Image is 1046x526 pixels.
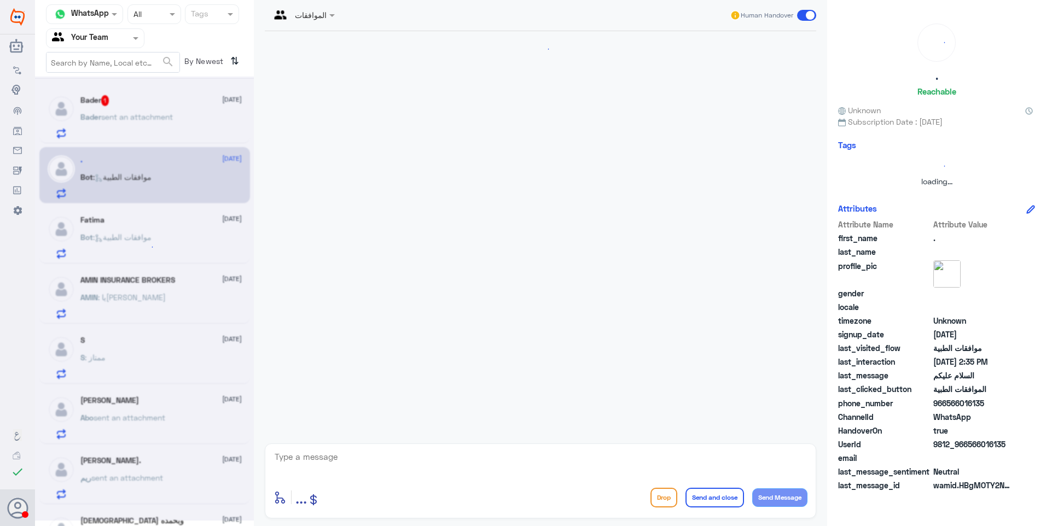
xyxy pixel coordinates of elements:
span: . [933,232,1013,244]
span: null [933,452,1013,464]
span: gender [838,288,931,299]
h6: Attributes [838,203,877,213]
img: Widebot Logo [10,8,25,26]
span: 9812_966566016135 [933,439,1013,450]
button: Avatar [7,498,28,518]
span: first_name [838,232,931,244]
input: Search by Name, Local etc… [47,52,179,72]
span: HandoverOn [838,425,931,436]
img: yourTeam.svg [52,30,68,46]
i: check [11,465,24,478]
span: UserId [838,439,931,450]
span: السلام عليكم [933,370,1013,381]
div: Tags [189,8,208,22]
div: loading... [841,156,1032,176]
span: last_message_sentiment [838,466,931,477]
button: Send and close [685,488,744,507]
button: Drop [650,488,677,507]
span: wamid.HBgMOTY2NTY2MDE2MTM1FQIAEhgUM0EzOEE4NTc4MTcwNDBBRjc4MzUA [933,480,1013,491]
span: last_name [838,246,931,258]
i: ⇅ [230,52,239,70]
span: 0 [933,466,1013,477]
h6: Reachable [917,86,956,96]
span: null [933,288,1013,299]
div: loading... [135,237,154,256]
span: 2 [933,411,1013,423]
span: last_interaction [838,356,931,367]
span: 966566016135 [933,398,1013,409]
span: null [933,301,1013,313]
button: ... [295,485,307,510]
h5: سبحان الله وبحمده [80,516,184,525]
h6: Tags [838,140,856,150]
span: Unknown [933,315,1013,326]
span: الموافقات الطبية [933,383,1013,395]
span: last_clicked_button [838,383,931,395]
span: email [838,452,931,464]
span: 2025-09-21T11:35:39.373Z [933,356,1013,367]
span: timezone [838,315,931,326]
span: last_message [838,370,931,381]
img: picture [933,260,961,288]
span: 2025-09-21T11:35:26.388Z [933,329,1013,340]
h5: . [935,70,938,83]
img: whatsapp.png [52,6,68,22]
span: loading... [921,177,952,186]
span: ChannelId [838,411,931,423]
span: ... [295,487,307,507]
span: last_message_id [838,480,931,491]
span: phone_number [838,398,931,409]
span: search [161,55,175,68]
span: Attribute Value [933,219,1013,230]
span: Human Handover [741,10,793,20]
span: profile_pic [838,260,931,285]
span: true [933,425,1013,436]
span: locale [838,301,931,313]
span: signup_date [838,329,931,340]
span: Subscription Date : [DATE] [838,116,1035,127]
span: last_visited_flow [838,342,931,354]
div: loading... [921,27,952,59]
span: موافقات الطبية [933,342,1013,354]
span: By Newest [180,52,226,74]
span: Unknown [838,104,881,116]
button: search [161,53,175,71]
span: Attribute Name [838,219,931,230]
button: Send Message [752,488,807,507]
div: loading... [268,39,813,59]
